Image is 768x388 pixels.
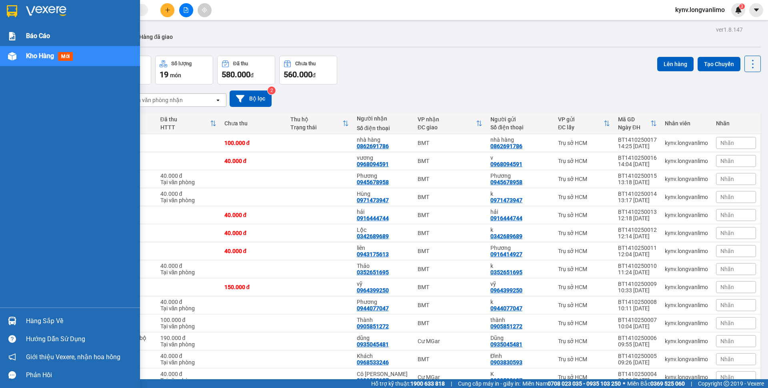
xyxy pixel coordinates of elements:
[68,8,88,16] span: Nhận:
[418,338,482,344] div: Cư MGar
[490,353,550,359] div: Đỉnh
[720,212,734,218] span: Nhãn
[160,3,174,17] button: plus
[618,116,650,123] div: Mã GD
[618,317,657,323] div: BT1410250007
[165,7,170,13] span: plus
[26,333,134,345] div: Hướng dẫn sử dụng
[618,263,657,269] div: BT1410250010
[698,57,740,71] button: Tạo Chuyến
[160,70,168,79] span: 19
[558,230,610,236] div: Trụ sở HCM
[357,245,410,251] div: liên
[490,179,522,185] div: 0945678958
[650,380,685,387] strong: 0369 525 060
[357,143,389,149] div: 0862691786
[233,61,248,66] div: Đã thu
[160,359,216,366] div: Tại văn phòng
[490,269,522,275] div: 0352651695
[160,197,216,203] div: Tại văn phòng
[279,56,337,84] button: Chưa thu560.000đ
[183,7,189,13] span: file-add
[171,61,192,66] div: Số lượng
[720,338,734,344] span: Nhãn
[618,161,657,167] div: 14:04 [DATE]
[490,137,550,143] div: nhà hàng
[558,176,610,182] div: Trụ sở HCM
[665,176,708,182] div: kynv.longvanlimo
[618,341,657,348] div: 09:55 [DATE]
[268,86,276,94] sup: 2
[618,233,657,239] div: 12:14 [DATE]
[618,155,657,161] div: BT1410250016
[160,353,216,359] div: 40.000 đ
[7,8,19,16] span: Gửi:
[458,379,520,388] span: Cung cấp máy in - giấy in:
[490,155,550,161] div: v
[490,215,522,221] div: 0916444744
[720,194,734,200] span: Nhãn
[357,323,389,330] div: 0905851272
[418,320,482,326] div: BMT
[720,230,734,236] span: Nhãn
[160,335,216,341] div: 190.000 đ
[418,140,482,146] div: BMT
[222,70,250,79] span: 580.000
[739,4,745,9] sup: 3
[618,353,657,359] div: BT1410250005
[618,245,657,251] div: BT1410250011
[418,230,482,236] div: BMT
[490,299,550,305] div: k
[160,377,216,384] div: Tại văn phòng
[665,230,708,236] div: kynv.longvanlimo
[558,338,610,344] div: Trụ sở HCM
[490,251,522,257] div: 0916414927
[67,54,78,62] span: CC :
[312,72,316,78] span: đ
[618,251,657,257] div: 12:04 [DATE]
[418,212,482,218] div: BMT
[286,113,352,134] th: Toggle SortBy
[8,317,16,325] img: warehouse-icon
[418,356,482,362] div: BMT
[26,369,134,381] div: Phản hồi
[357,209,410,215] div: hải
[554,113,614,134] th: Toggle SortBy
[418,176,482,182] div: BMT
[357,251,389,257] div: 0943175613
[691,379,692,388] span: |
[7,36,63,47] div: 0862691786
[665,374,708,380] div: kynv.longvanlimo
[418,266,482,272] div: BMT
[160,299,216,305] div: 40.000 đ
[665,320,708,326] div: kynv.longvanlimo
[490,341,522,348] div: 0935045481
[490,116,550,123] div: Người gửi
[224,230,282,236] div: 40.000 đ
[618,269,657,275] div: 11:24 [DATE]
[357,317,410,323] div: Thành
[657,57,694,71] button: Lên hàng
[357,263,410,269] div: Thảo
[490,227,550,233] div: k
[357,233,389,239] div: 0342689689
[371,379,445,388] span: Hỗ trợ kỹ thuật:
[202,7,207,13] span: aim
[160,191,216,197] div: 40.000 đ
[735,6,742,14] img: icon-new-feature
[614,113,661,134] th: Toggle SortBy
[665,248,708,254] div: kynv.longvanlimo
[68,26,137,37] div: 0862691786
[665,158,708,164] div: kynv.longvanlimo
[26,352,120,362] span: Giới thiệu Vexere, nhận hoa hồng
[7,5,17,17] img: logo-vxr
[618,173,657,179] div: BT1410250015
[716,25,743,34] div: ver 1.8.147
[26,315,134,327] div: Hàng sắp về
[357,179,389,185] div: 0945678958
[558,194,610,200] div: Trụ sở HCM
[357,371,410,377] div: Cô Kim Anh
[618,209,657,215] div: BT1410250013
[160,263,216,269] div: 40.000 đ
[58,52,73,61] span: mới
